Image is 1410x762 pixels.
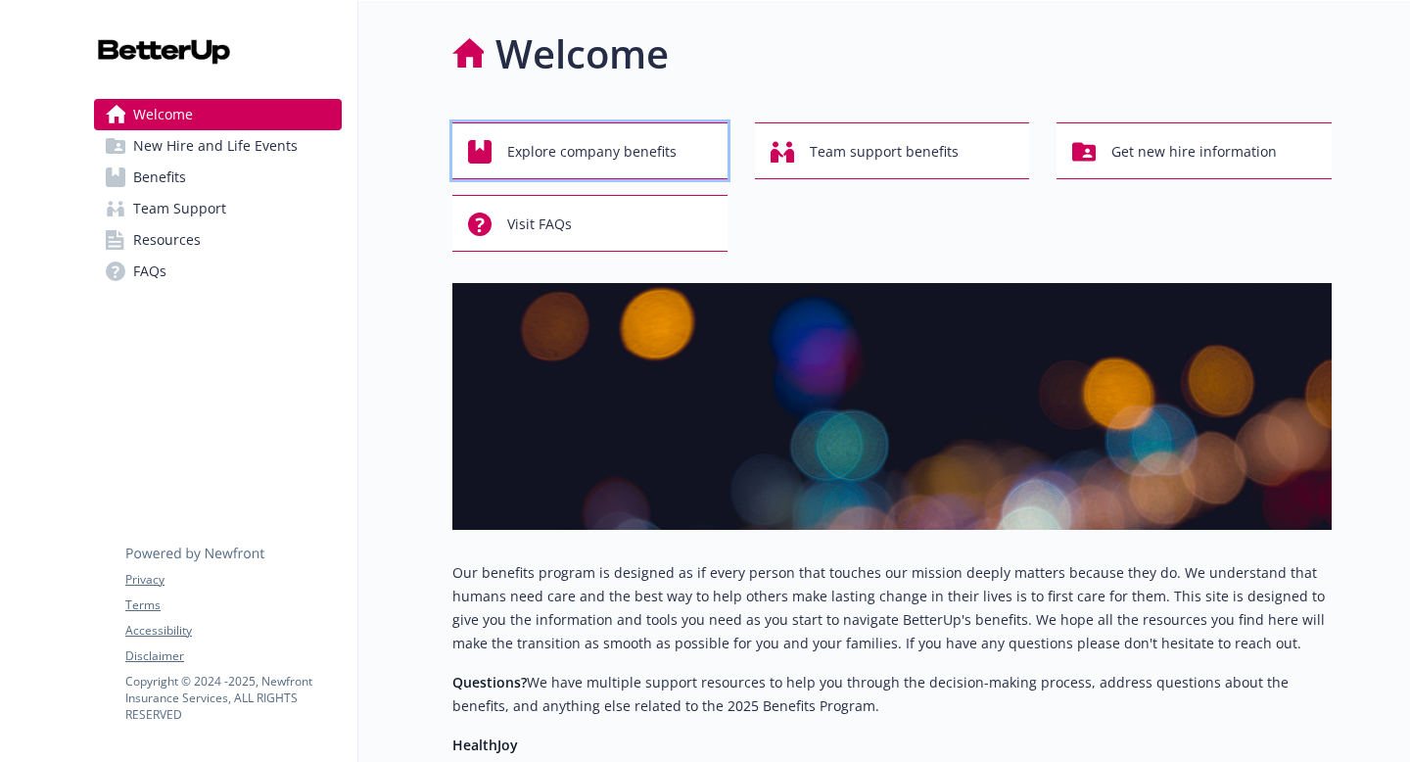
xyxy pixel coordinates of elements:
strong: Questions? [452,673,527,691]
span: Resources [133,224,201,256]
span: Welcome [133,99,193,130]
span: Team support benefits [810,133,959,170]
span: New Hire and Life Events [133,130,298,162]
a: Accessibility [125,622,341,640]
a: Welcome [94,99,342,130]
span: Visit FAQs [507,206,572,243]
span: Explore company benefits [507,133,677,170]
a: New Hire and Life Events [94,130,342,162]
button: Visit FAQs [452,195,728,252]
p: Our benefits program is designed as if every person that touches our mission deeply matters becau... [452,561,1332,655]
img: overview page banner [452,283,1332,530]
a: FAQs [94,256,342,287]
a: Resources [94,224,342,256]
a: Privacy [125,571,341,589]
a: Disclaimer [125,647,341,665]
button: Explore company benefits [452,122,728,179]
span: Get new hire information [1111,133,1277,170]
a: Benefits [94,162,342,193]
p: We have multiple support resources to help you through the decision-making process, address quest... [452,671,1332,718]
span: Team Support [133,193,226,224]
h1: Welcome [495,24,669,83]
a: Team Support [94,193,342,224]
span: FAQs [133,256,166,287]
a: Terms [125,596,341,614]
strong: HealthJoy [452,736,518,754]
p: Copyright © 2024 - 2025 , Newfront Insurance Services, ALL RIGHTS RESERVED [125,673,341,723]
button: Get new hire information [1057,122,1332,179]
button: Team support benefits [755,122,1030,179]
span: Benefits [133,162,186,193]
